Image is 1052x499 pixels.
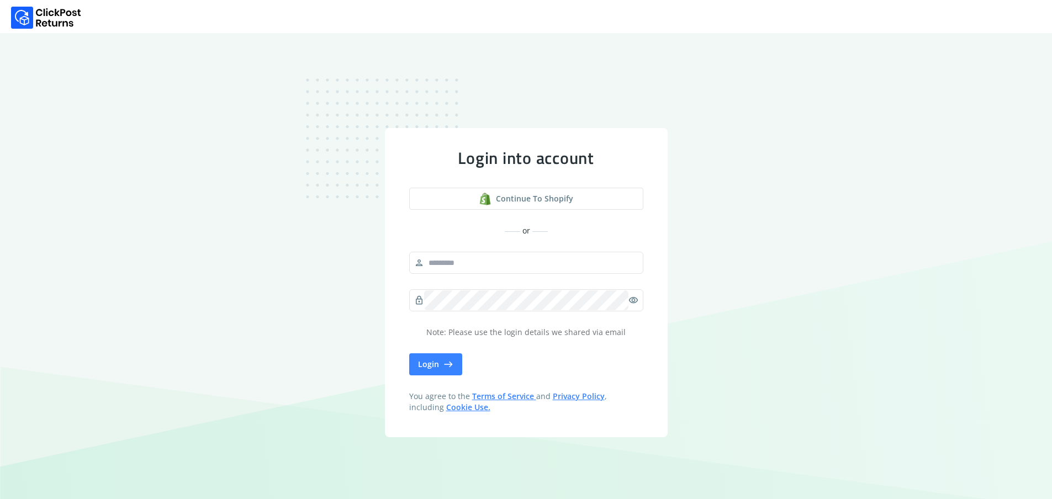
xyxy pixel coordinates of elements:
[446,402,490,412] a: Cookie Use.
[409,327,643,338] p: Note: Please use the login details we shared via email
[496,193,573,204] span: Continue to shopify
[628,293,638,308] span: visibility
[414,255,424,270] span: person
[472,391,536,401] a: Terms of Service
[409,148,643,168] div: Login into account
[443,357,453,372] span: east
[414,293,424,308] span: lock
[479,193,491,205] img: shopify logo
[409,188,643,210] a: shopify logoContinue to shopify
[409,188,643,210] button: Continue to shopify
[11,7,81,29] img: Logo
[409,391,643,413] span: You agree to the and , including
[409,353,462,375] button: Login east
[553,391,605,401] a: Privacy Policy
[409,225,643,236] div: or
